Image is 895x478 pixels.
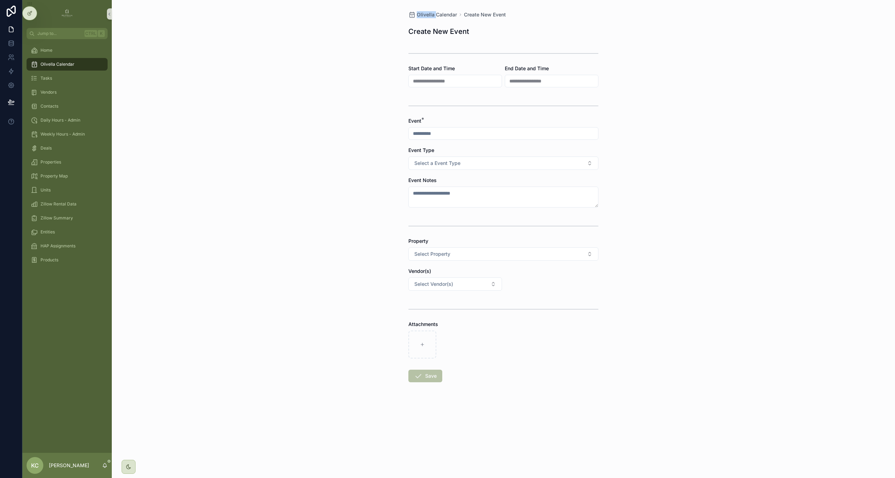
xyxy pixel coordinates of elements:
[408,277,502,291] button: Select Button
[408,238,428,244] span: Property
[41,61,74,67] span: Olivella Calendar
[408,11,457,18] a: Olivella Calendar
[41,48,52,53] span: Home
[41,257,58,263] span: Products
[27,114,108,126] a: Daily Hours - Admin
[27,58,108,71] a: Olivella Calendar
[408,27,469,36] h1: Create New Event
[41,117,80,123] span: Daily Hours - Admin
[41,103,58,109] span: Contacts
[505,65,549,71] span: End Date and Time
[464,11,506,18] a: Create New Event
[41,75,52,81] span: Tasks
[27,44,108,57] a: Home
[408,268,431,274] span: Vendor(s)
[408,147,434,153] span: Event Type
[27,72,108,85] a: Tasks
[41,201,77,207] span: Zillow Rental Data
[31,461,39,470] span: KC
[27,86,108,99] a: Vendors
[27,100,108,113] a: Contacts
[27,198,108,210] a: Zillow Rental Data
[27,156,108,168] a: Properties
[408,321,438,327] span: Attachments
[408,157,598,170] button: Select Button
[41,131,85,137] span: Weekly Hours - Admin
[85,30,97,37] span: Ctrl
[37,31,82,36] span: Jump to...
[27,184,108,196] a: Units
[27,240,108,252] a: HAP Assignments
[99,31,104,36] span: K
[27,142,108,154] a: Deals
[417,11,457,18] span: Olivella Calendar
[41,229,55,235] span: Entities
[41,159,61,165] span: Properties
[49,462,89,469] p: [PERSON_NAME]
[27,212,108,224] a: Zillow Summary
[27,128,108,140] a: Weekly Hours - Admin
[27,254,108,266] a: Products
[41,187,51,193] span: Units
[27,28,108,39] button: Jump to...CtrlK
[41,89,57,95] span: Vendors
[414,281,453,288] span: Select Vendor(s)
[27,170,108,182] a: Property Map
[408,177,437,183] span: Event Notes
[408,247,598,261] button: Select Button
[22,39,112,275] div: scrollable content
[41,173,68,179] span: Property Map
[408,118,421,124] span: Event
[27,226,108,238] a: Entities
[61,8,73,20] img: App logo
[408,65,455,71] span: Start Date and Time
[414,160,460,167] span: Select a Event Type
[41,243,75,249] span: HAP Assignments
[414,251,450,258] span: Select Property
[41,145,52,151] span: Deals
[41,215,73,221] span: Zillow Summary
